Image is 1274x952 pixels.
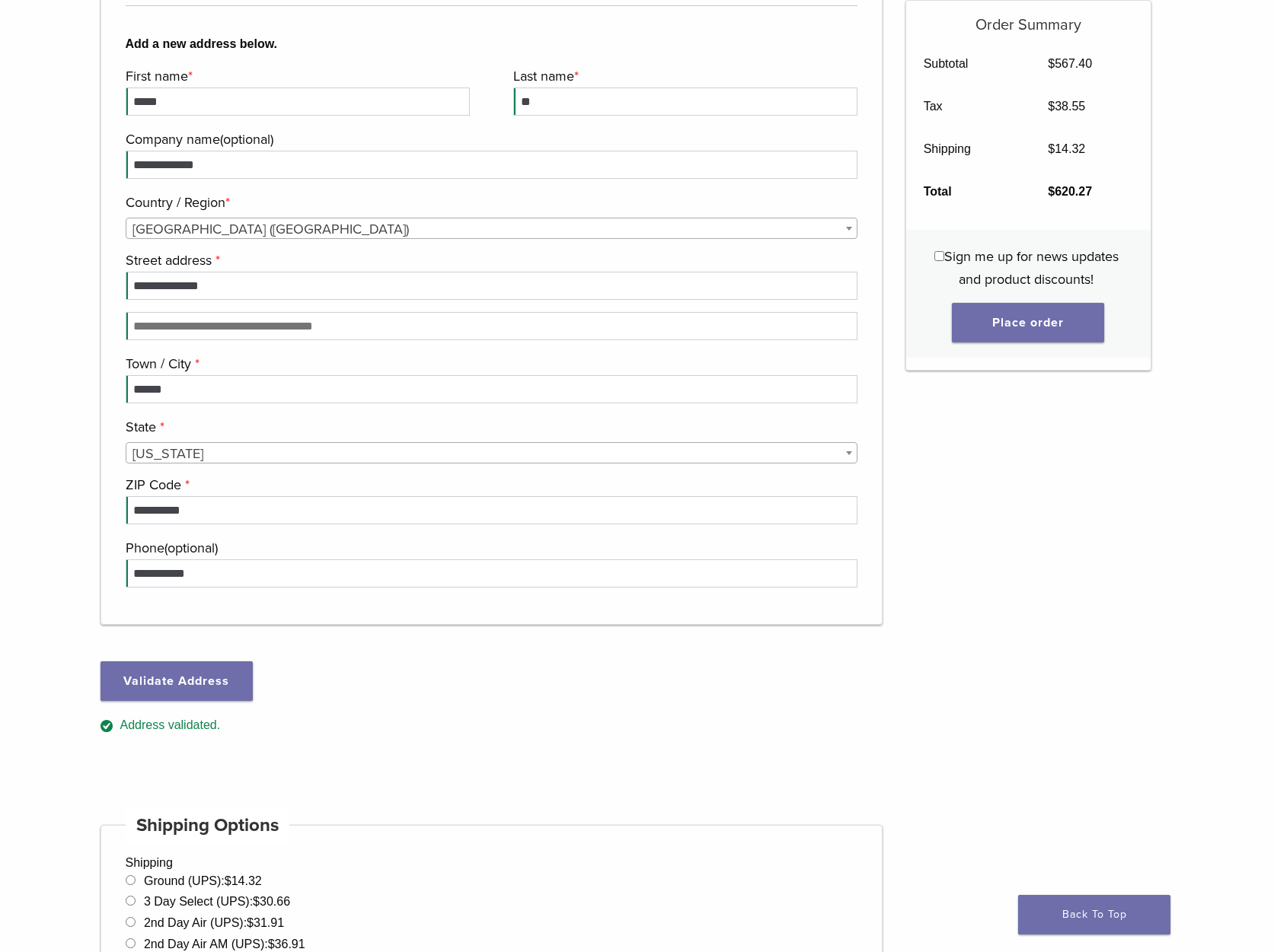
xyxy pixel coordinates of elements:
[906,85,1031,128] th: Tax
[906,1,1151,34] h5: Order Summary
[126,807,290,844] h4: Shipping Options
[126,191,854,214] label: Country / Region
[126,128,854,151] label: Company name
[126,473,854,496] label: ZIP Code
[101,661,253,701] button: Validate Address
[1048,100,1085,113] bdi: 38.55
[253,895,290,908] bdi: 30.66
[126,416,854,438] label: State
[126,218,857,240] span: United States (US)
[268,938,275,950] span: $
[513,65,854,88] label: Last name
[101,716,883,735] div: Address validated.
[952,303,1104,342] button: Place order
[126,536,854,559] label: Phone
[126,65,466,88] label: First name
[126,443,857,464] span: New Jersey
[144,916,284,929] label: 2nd Day Air (UPS):
[906,170,1031,213] th: Total
[126,35,858,53] b: Add a new address below.
[944,248,1119,288] span: Sign me up for news updates and product discounts!
[1048,100,1055,113] span: $
[225,874,262,887] bdi: 14.32
[268,938,305,950] bdi: 36.91
[934,251,944,261] input: Sign me up for news updates and product discounts!
[247,916,284,929] bdi: 31.91
[906,43,1031,85] th: Subtotal
[126,249,854,272] label: Street address
[1048,57,1092,70] bdi: 567.40
[253,895,260,908] span: $
[1048,142,1055,155] span: $
[1048,57,1055,70] span: $
[126,218,858,239] span: Country / Region
[144,938,305,950] label: 2nd Day Air AM (UPS):
[164,540,218,556] span: (optional)
[247,916,254,929] span: $
[144,874,262,887] label: Ground (UPS):
[225,874,231,887] span: $
[144,895,290,908] label: 3 Day Select (UPS):
[220,131,273,148] span: (optional)
[1018,895,1170,934] a: Back To Top
[126,352,854,375] label: Town / City
[1048,185,1055,198] span: $
[1048,142,1085,155] bdi: 14.32
[906,128,1031,170] th: Shipping
[126,442,858,463] span: State
[1048,185,1092,198] bdi: 620.27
